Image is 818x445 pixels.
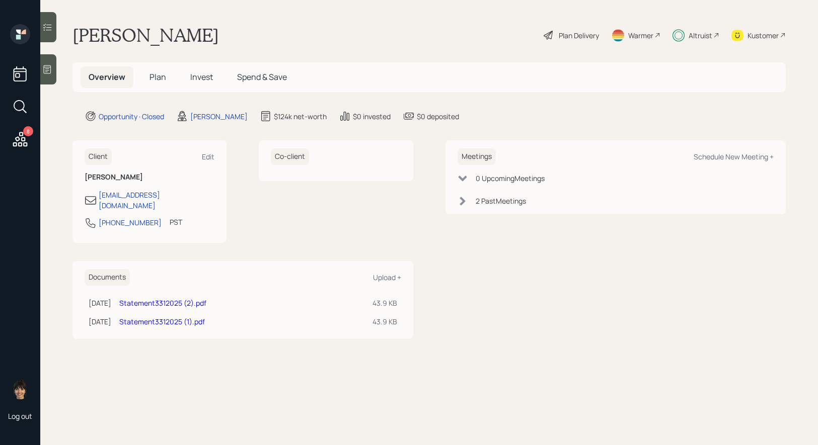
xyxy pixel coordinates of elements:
div: 2 Past Meeting s [476,196,526,206]
div: Edit [202,152,214,161]
div: 8 [23,126,33,136]
div: [PERSON_NAME] [190,111,248,122]
div: Log out [8,411,32,421]
h6: [PERSON_NAME] [85,173,214,182]
div: Kustomer [748,30,779,41]
div: [EMAIL_ADDRESS][DOMAIN_NAME] [99,190,214,211]
h6: Meetings [458,148,496,165]
h6: Documents [85,269,130,286]
div: 0 Upcoming Meeting s [476,173,545,184]
h1: [PERSON_NAME] [72,24,219,46]
div: $0 invested [353,111,391,122]
div: Altruist [689,30,712,41]
img: treva-nostdahl-headshot.png [10,379,30,399]
div: PST [170,217,182,227]
span: Plan [150,71,166,82]
span: Invest [190,71,213,82]
span: Overview [89,71,125,82]
div: 43.9 KB [373,298,397,308]
div: Upload + [373,273,401,282]
a: Statement3312025 (2).pdf [119,298,206,308]
div: [PHONE_NUMBER] [99,217,162,228]
span: Spend & Save [237,71,287,82]
div: 43.9 KB [373,316,397,327]
div: $0 deposited [417,111,459,122]
a: Statement3312025 (1).pdf [119,317,205,326]
h6: Client [85,148,112,165]
div: Plan Delivery [559,30,599,41]
div: $124k net-worth [274,111,327,122]
h6: Co-client [271,148,309,165]
div: Warmer [628,30,653,41]
div: Opportunity · Closed [99,111,164,122]
div: [DATE] [89,316,111,327]
div: Schedule New Meeting + [694,152,774,161]
div: [DATE] [89,298,111,308]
